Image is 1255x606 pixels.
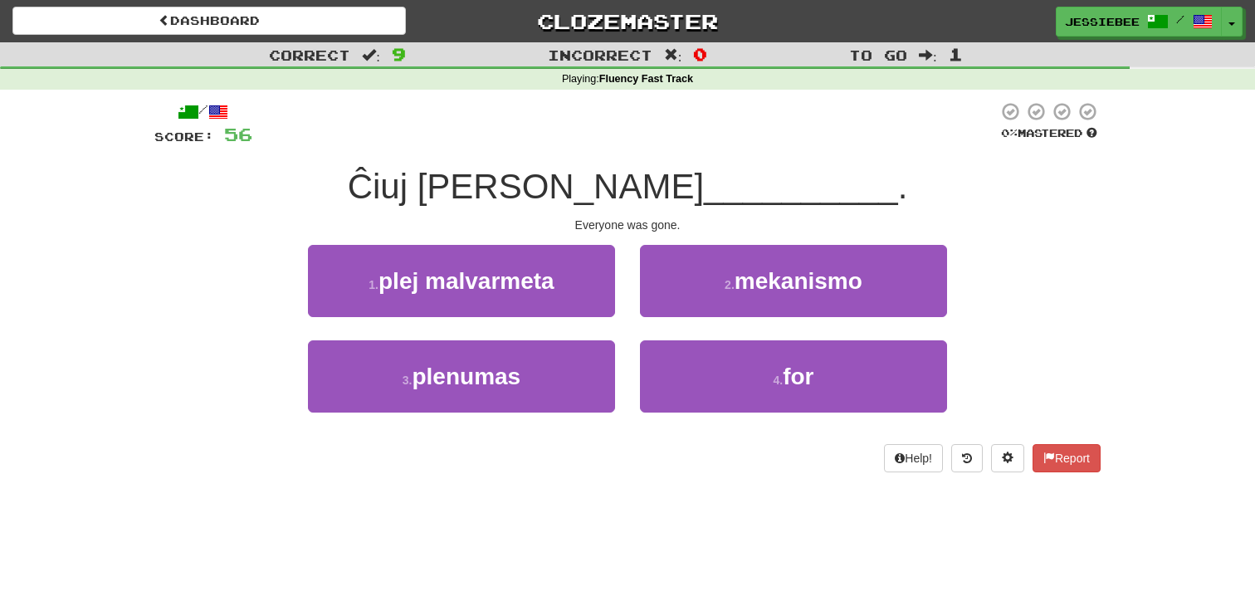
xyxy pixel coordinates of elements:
[725,278,735,291] small: 2 .
[919,48,937,62] span: :
[898,167,908,206] span: .
[599,73,693,85] strong: Fluency Fast Track
[949,44,963,64] span: 1
[664,48,682,62] span: :
[1176,13,1184,25] span: /
[849,46,907,63] span: To go
[431,7,824,36] a: Clozemaster
[693,44,707,64] span: 0
[403,374,413,387] small: 3 .
[998,126,1101,141] div: Mastered
[348,167,704,206] span: Ĉiuj [PERSON_NAME]
[362,48,380,62] span: :
[369,278,378,291] small: 1 .
[1033,444,1101,472] button: Report
[951,444,983,472] button: Round history (alt+y)
[884,444,943,472] button: Help!
[224,124,252,144] span: 56
[1065,14,1140,29] span: jessiebee
[735,268,862,294] span: mekanismo
[548,46,652,63] span: Incorrect
[392,44,406,64] span: 9
[783,364,813,389] span: for
[1056,7,1222,37] a: jessiebee /
[640,245,947,317] button: 2.mekanismo
[269,46,350,63] span: Correct
[378,268,554,294] span: plej malvarmeta
[773,374,783,387] small: 4 .
[308,340,615,413] button: 3.plenumas
[308,245,615,317] button: 1.plej malvarmeta
[412,364,520,389] span: plenumas
[12,7,406,35] a: Dashboard
[154,217,1101,233] div: Everyone was gone.
[154,130,214,144] span: Score:
[704,167,898,206] span: __________
[1001,126,1018,139] span: 0 %
[640,340,947,413] button: 4.for
[154,101,252,122] div: /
